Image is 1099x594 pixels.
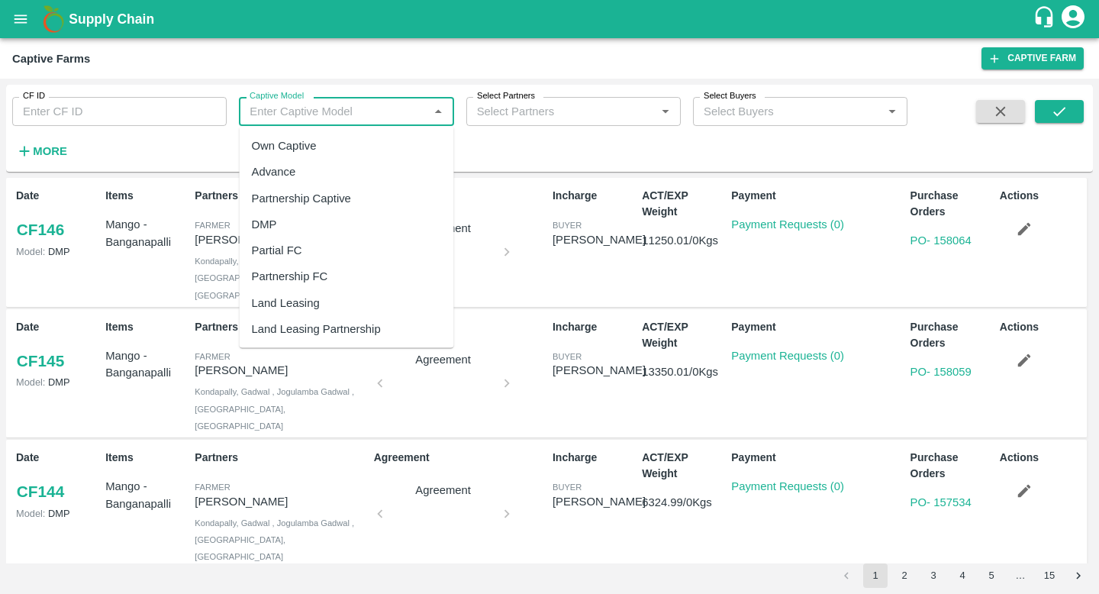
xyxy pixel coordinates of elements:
p: Agreement [386,351,501,368]
a: Captive Farm [981,47,1084,69]
span: Farmer [195,352,230,361]
strong: More [33,145,67,157]
button: open drawer [3,2,38,37]
div: Captive Farms [12,49,90,69]
p: DMP [16,244,99,259]
p: Partners [195,450,367,466]
div: Land Leasing [252,294,320,311]
div: Own Captive [252,137,317,154]
div: Partnership FC [252,268,328,285]
p: Items [105,450,189,466]
p: DMP [16,375,99,389]
div: [PERSON_NAME] [553,493,646,510]
p: Partners [195,319,367,335]
p: Agreement [374,188,546,204]
div: [PERSON_NAME] [553,362,646,379]
p: Payment [731,450,904,466]
a: CF146 [16,216,65,244]
a: CF145 [16,347,65,375]
button: Go to page 15 [1037,563,1062,588]
span: Farmer [195,221,230,230]
span: Model: [16,508,45,519]
p: Items [105,319,189,335]
p: DMP [16,506,99,521]
div: [PERSON_NAME] [553,231,646,248]
p: Agreement [386,482,501,499]
div: DMP [252,215,277,232]
p: Actions [1000,450,1083,466]
a: Payment Requests (0) [731,350,844,362]
span: Model: [16,246,45,257]
div: … [1008,569,1033,583]
button: Open [656,102,675,121]
p: Agreement [374,319,546,335]
p: 13350.01 / 0 Kgs [642,363,725,380]
button: Go to next page [1066,563,1091,588]
p: Incharge [553,319,636,335]
p: Purchase Orders [910,450,994,482]
p: Mango - Banganapalli [105,216,189,250]
a: CF144 [16,478,65,505]
button: Open [882,102,902,121]
img: logo [38,4,69,34]
button: Go to page 5 [979,563,1004,588]
p: ACT/EXP Weight [642,319,725,351]
span: Kondapally, Gadwal , Jogulamba Gadwal , [GEOGRAPHIC_DATA], [GEOGRAPHIC_DATA] [195,387,354,431]
p: Purchase Orders [910,188,994,220]
p: ACT/EXP Weight [642,188,725,220]
span: Model: [16,376,45,388]
p: Agreement [374,450,546,466]
p: Incharge [553,450,636,466]
nav: pagination navigation [832,563,1093,588]
button: page 1 [863,563,888,588]
p: Incharge [553,188,636,204]
button: More [12,138,71,164]
p: 6324.99 / 0 Kgs [642,494,725,511]
button: Go to page 3 [921,563,946,588]
span: Kondapally, Gadwal , Jogulamba Gadwal , [GEOGRAPHIC_DATA], [GEOGRAPHIC_DATA] [195,518,354,562]
p: [PERSON_NAME] [195,493,367,510]
p: [PERSON_NAME] [195,362,367,379]
p: Actions [1000,188,1083,204]
div: account of current user [1059,3,1087,35]
div: Advance [252,163,296,180]
p: Payment [731,319,904,335]
div: Partial FC [252,242,302,259]
p: Partners [195,188,367,204]
label: Select Partners [477,90,535,102]
p: Date [16,188,99,204]
button: Close [428,102,448,121]
button: Go to page 4 [950,563,975,588]
label: Captive Model [250,90,304,102]
p: Items [105,188,189,204]
a: Payment Requests (0) [731,218,844,231]
button: Go to page 2 [892,563,917,588]
p: ACT/EXP Weight [642,450,725,482]
a: PO- 157534 [910,496,972,508]
span: Kondapally, Gadwal , Jogulamba Gadwal , [GEOGRAPHIC_DATA], [GEOGRAPHIC_DATA] [195,257,354,300]
span: buyer [553,221,582,230]
a: PO- 158064 [910,234,972,247]
span: buyer [553,352,582,361]
p: Payment [731,188,904,204]
input: Enter CF ID [12,97,227,126]
input: Select Partners [471,102,631,121]
p: Date [16,319,99,335]
div: Partnership Captive [252,189,351,206]
p: Mango - Banganapalli [105,347,189,382]
a: Payment Requests (0) [731,480,844,492]
p: [PERSON_NAME] [195,231,367,248]
div: customer-support [1033,5,1059,33]
input: Enter Captive Model [243,102,424,121]
a: Supply Chain [69,8,1033,30]
label: CF ID [23,90,45,102]
label: Select Buyers [704,90,756,102]
div: Land Leasing Partnership [252,320,381,337]
p: Mango - Banganapalli [105,478,189,512]
span: Farmer [195,483,230,492]
b: Supply Chain [69,11,154,27]
p: Purchase Orders [910,319,994,351]
a: PO- 158059 [910,366,972,378]
span: buyer [553,483,582,492]
p: Date [16,450,99,466]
